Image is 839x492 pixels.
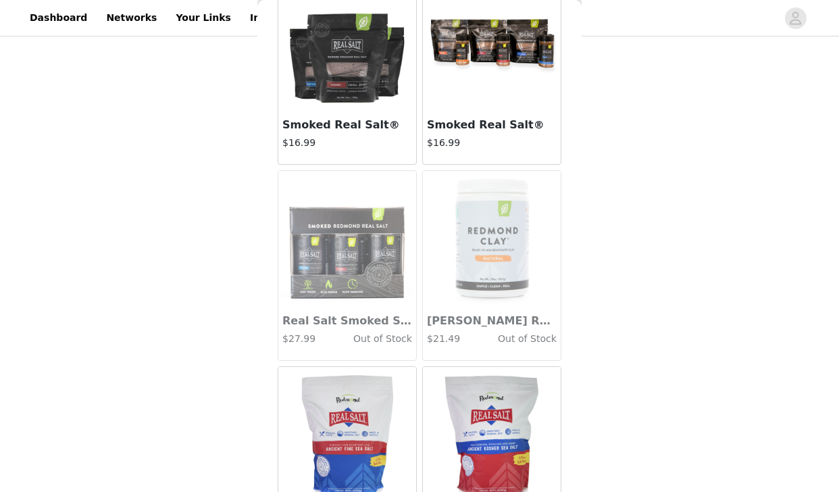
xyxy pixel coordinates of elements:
[427,332,470,346] h4: $21.49
[282,313,412,329] h3: Real Salt Smoked Salt Shaker Gift Set
[280,171,415,306] img: Real Salt Smoked Salt Shaker Gift Set
[427,117,557,133] h3: Smoked Real Salt®
[427,136,557,150] h4: $16.99
[427,313,557,329] h3: [PERSON_NAME] Ready-to-mix Bentonite Clay 20 oz Jar
[789,7,802,29] div: avatar
[22,3,95,33] a: Dashboard
[242,3,301,33] a: Insights
[168,3,239,33] a: Your Links
[282,136,412,150] h4: $16.99
[326,332,412,346] h4: Out of Stock
[424,171,559,306] img: Redmond Ready-to-mix Bentonite Clay 20 oz Jar
[470,332,557,346] h4: Out of Stock
[98,3,165,33] a: Networks
[282,117,412,133] h3: Smoked Real Salt®
[282,332,326,346] h4: $27.99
